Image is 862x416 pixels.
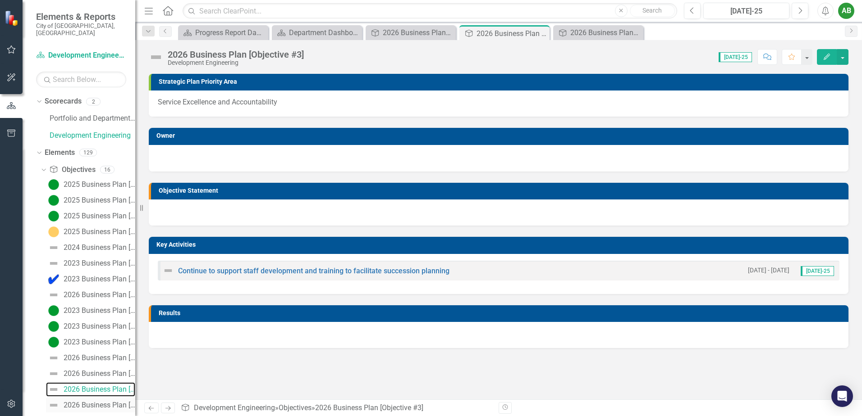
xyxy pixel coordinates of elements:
[46,177,135,192] a: 2025 Business Plan [Executive Summary]
[46,193,135,208] a: 2025 Business Plan [Objective #1]
[48,368,59,379] img: Not Defined
[289,27,360,38] div: Department Dashboard
[64,196,135,204] div: 2025 Business Plan [Objective #1]
[46,272,135,286] a: 2023 Business Plan [Objective #1]
[642,7,662,14] span: Search
[48,211,59,222] img: Proceeding as Anticipated
[159,187,844,194] h3: Objective Statement
[64,338,135,346] div: 2023 Business Plan [Objective #4]
[86,98,101,105] div: 2
[48,400,59,411] img: Not Defined
[570,27,641,38] div: 2026 Business Plan [Objective #2]
[45,96,82,107] a: Scorecards
[46,382,135,397] a: 2026 Business Plan [Objective #3]
[64,181,135,189] div: 2025 Business Plan [Executive Summary]
[36,11,126,22] span: Elements & Reports
[149,50,163,64] img: Not Defined
[48,242,59,253] img: Not Defined
[100,166,115,173] div: 16
[46,240,135,255] a: 2024 Business Plan [Executive Summary]
[64,385,135,393] div: 2026 Business Plan [Objective #3]
[46,335,135,349] a: 2023 Business Plan [Objective #4]
[64,244,135,252] div: 2024 Business Plan [Executive Summary]
[45,148,75,158] a: Elements
[64,401,135,409] div: 2026 Business Plan [Objective #4]
[48,179,59,190] img: Proceeding as Anticipated
[48,274,59,285] img: Complete
[36,72,126,87] input: Search Below...
[555,27,641,38] a: 2026 Business Plan [Objective #2]
[64,307,135,315] div: 2023 Business Plan [Objective #2]
[315,403,423,412] div: 2026 Business Plan [Objective #3]
[36,22,126,37] small: City of [GEOGRAPHIC_DATA], [GEOGRAPHIC_DATA]
[46,303,135,318] a: 2023 Business Plan [Objective #2]
[64,275,135,283] div: 2023 Business Plan [Objective #1]
[194,403,275,412] a: Development Engineering
[46,209,135,223] a: 2025 Business Plan [Objective #2]
[195,27,266,38] div: Progress Report Dashboard
[79,149,97,157] div: 129
[477,28,547,39] div: 2026 Business Plan [Objective #3]
[50,113,135,124] a: Portfolio and Department Scorecards
[159,78,844,85] h3: Strategic Plan Priority Area
[706,6,786,17] div: [DATE]-25
[838,3,854,19] button: AB
[180,27,266,38] a: Progress Report Dashboard
[46,366,135,381] a: 2026 Business Plan [Objective #2]
[158,98,277,106] span: Service Excellence and Accountability
[274,27,360,38] a: Department Dashboard
[48,337,59,348] img: Proceeding as Anticipated
[36,50,126,61] a: Development Engineering
[48,305,59,316] img: Proceeding as Anticipated
[5,10,20,26] img: ClearPoint Strategy
[368,27,454,38] a: 2026 Business Plan [Objective #1]
[181,403,492,413] div: » »
[48,226,59,237] img: Monitoring Progress
[831,385,853,407] div: Open Intercom Messenger
[183,3,677,19] input: Search ClearPoint...
[64,291,135,299] div: 2026 Business Plan [Executive Summary]
[159,310,844,317] h3: Results
[168,59,304,66] div: Development Engineering
[46,225,135,239] a: 2025 Business Plan [Objective #3]
[383,27,454,38] div: 2026 Business Plan [Objective #1]
[279,403,312,412] a: Objectives
[64,370,135,378] div: 2026 Business Plan [Objective #2]
[156,241,844,248] h3: Key Activities
[50,131,135,141] a: Development Engineering
[64,322,135,330] div: 2023 Business Plan [Objective #3]
[168,50,304,59] div: 2026 Business Plan [Objective #3]
[49,165,95,175] a: Objectives
[719,52,752,62] span: [DATE]-25
[46,288,135,302] a: 2026 Business Plan [Executive Summary]
[703,3,789,19] button: [DATE]-25
[48,289,59,300] img: Not Defined
[48,321,59,332] img: Proceeding as Anticipated
[64,354,135,362] div: 2026 Business Plan [Objective #1]
[48,195,59,206] img: Proceeding as Anticipated
[64,259,135,267] div: 2023 Business Plan [Executive Summary]
[801,266,834,276] span: [DATE]-25
[46,319,135,334] a: 2023 Business Plan [Objective #3]
[48,258,59,269] img: Not Defined
[46,398,135,412] a: 2026 Business Plan [Objective #4]
[48,353,59,363] img: Not Defined
[178,267,449,275] a: Continue to support staff development and training to facilitate succession planning
[48,384,59,395] img: Not Defined
[64,228,135,236] div: 2025 Business Plan [Objective #3]
[46,351,135,365] a: 2026 Business Plan [Objective #1]
[630,5,675,17] button: Search
[46,256,135,271] a: 2023 Business Plan [Executive Summary]
[156,132,844,139] h3: Owner
[748,266,789,275] small: [DATE] - [DATE]
[64,212,135,220] div: 2025 Business Plan [Objective #2]
[163,265,174,276] img: Not Defined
